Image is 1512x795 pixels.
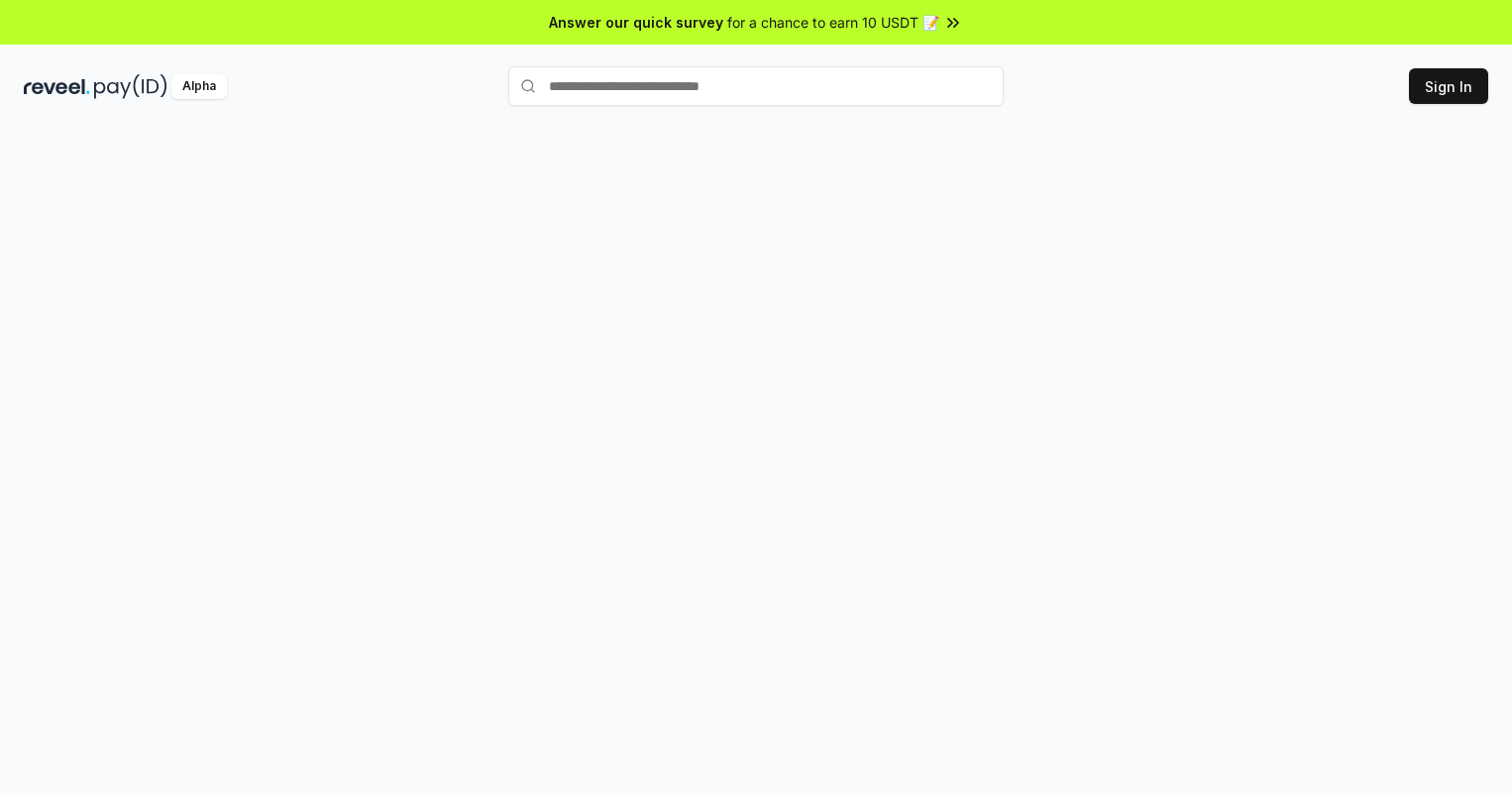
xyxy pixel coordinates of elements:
button: Sign In [1409,68,1488,104]
img: reveel_dark [24,74,90,99]
img: pay_id [94,74,167,99]
span: Answer our quick survey [549,12,723,33]
div: Alpha [171,74,227,99]
span: for a chance to earn 10 USDT 📝 [727,12,939,33]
